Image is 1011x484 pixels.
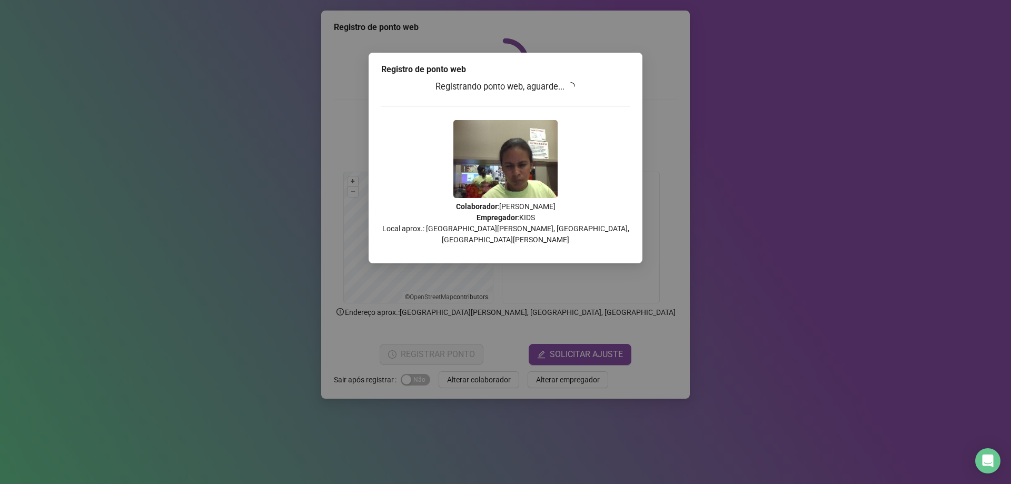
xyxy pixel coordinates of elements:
div: Registro de ponto web [381,63,630,76]
span: loading [566,81,577,92]
img: 9k= [453,120,558,198]
h3: Registrando ponto web, aguarde... [381,80,630,94]
strong: Colaborador [456,202,498,211]
p: : [PERSON_NAME] : KIDS Local aprox.: [GEOGRAPHIC_DATA][PERSON_NAME], [GEOGRAPHIC_DATA], [GEOGRAPH... [381,201,630,245]
strong: Empregador [477,213,518,222]
div: Open Intercom Messenger [975,448,1000,473]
